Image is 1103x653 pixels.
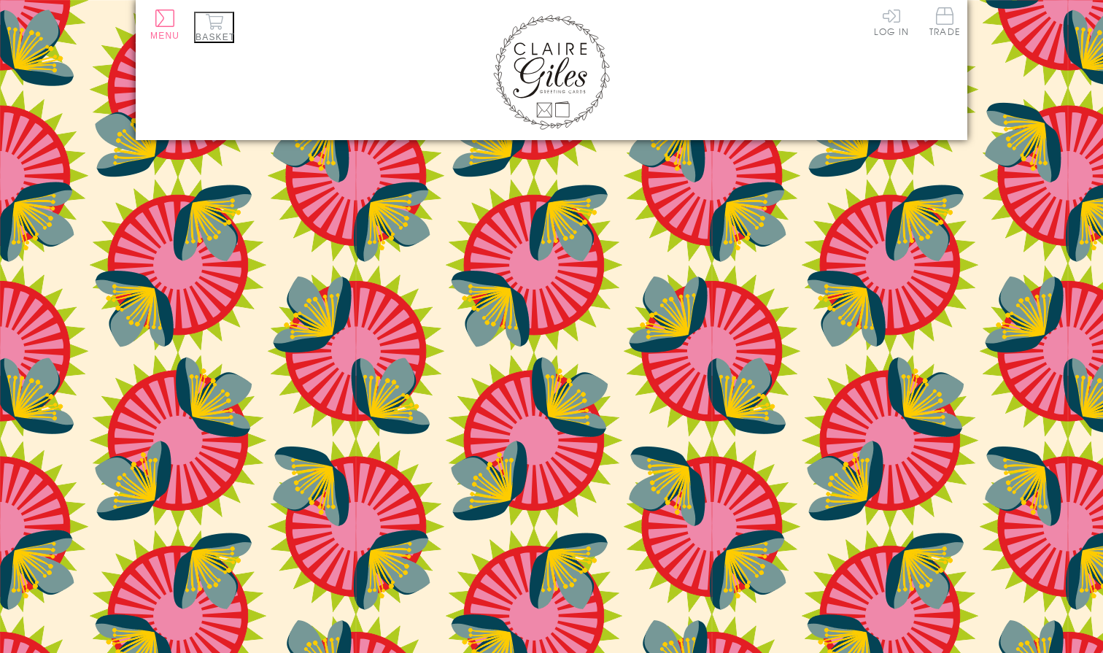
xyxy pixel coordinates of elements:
button: Basket [194,12,234,43]
img: Claire Giles Greetings Cards [493,15,610,130]
a: Log In [874,7,909,36]
button: Menu [150,9,179,41]
span: Trade [929,7,960,36]
a: Trade [929,7,960,39]
span: Menu [150,31,179,41]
